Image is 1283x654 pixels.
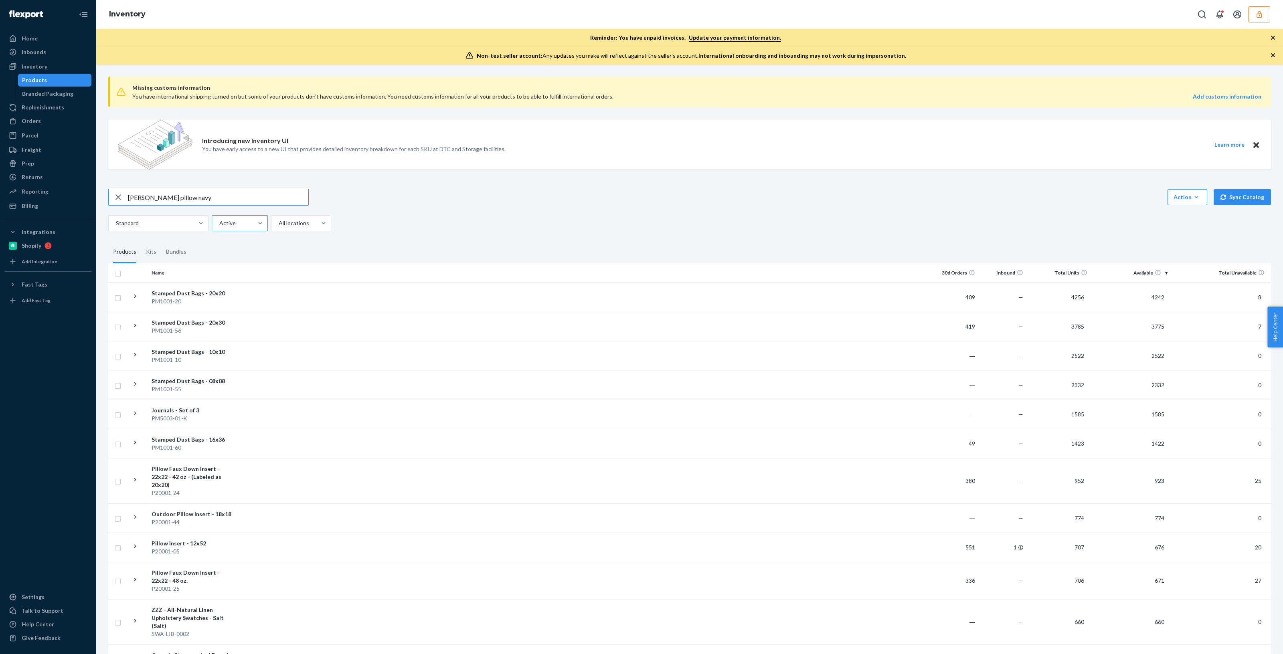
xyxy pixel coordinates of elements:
div: PM1001-60 [152,444,235,452]
button: Give Feedback [5,632,91,644]
div: P20001-25 [152,585,235,593]
td: 551 [930,533,978,562]
td: 380 [930,458,978,503]
span: — [1018,618,1023,625]
a: Reporting [5,185,91,198]
span: — [1018,477,1023,484]
th: Total Units [1026,263,1091,283]
th: Total Unavailable [1171,263,1271,283]
span: 7 [1255,323,1265,330]
span: 8 [1255,294,1265,301]
div: Outdoor Pillow Insert - 18x18 [152,510,235,518]
p: You have early access to a new UI that provides detailed inventory breakdown for each SKU at DTC ... [202,145,506,153]
div: Freight [22,146,41,154]
button: Close Navigation [75,6,91,22]
div: Inbounds [22,48,46,56]
span: — [1018,294,1023,301]
div: PM1001-56 [152,327,235,335]
div: Billing [22,202,38,210]
span: 2332 [1068,381,1087,388]
div: Action [1174,193,1201,201]
span: International onboarding and inbounding may not work during impersonation. [698,52,906,59]
input: Active [219,219,219,227]
div: Stamped Dust Bags - 20x20 [152,289,235,297]
span: 0 [1255,411,1265,418]
div: Add Integration [22,258,57,265]
div: ZZZ - All-Natural Linen Upholstery Swatches - Salt (Salt) [152,606,235,630]
div: Add Fast Tag [22,297,51,304]
a: Orders [5,115,91,127]
a: Shopify [5,239,91,252]
img: new-reports-banner-icon.82668bd98b6a51aee86340f2a7b77ae3.png [118,120,192,170]
div: Inventory [22,63,47,71]
button: Sync Catalog [1214,189,1271,205]
span: 25 [1252,477,1265,484]
button: Open notifications [1212,6,1228,22]
strong: Add customs information [1193,93,1261,100]
span: 0 [1255,440,1265,447]
span: 671 [1151,577,1168,584]
img: Flexport logo [9,10,43,18]
span: — [1018,515,1023,521]
input: All locations [278,219,279,227]
div: Shopify [22,242,41,250]
span: 0 [1255,381,1265,388]
button: Action [1168,189,1207,205]
span: — [1018,411,1023,418]
span: 1585 [1068,411,1087,418]
a: Billing [5,200,91,212]
span: 0 [1255,515,1265,521]
th: Inbound [978,263,1026,283]
td: 49 [930,429,978,458]
div: Fast Tags [22,281,47,289]
div: Settings [22,593,45,601]
button: Close [1251,140,1261,150]
div: Pillow Faux Down Insert - 22x22 - 42 oz - (Labeled as 20x20) [152,465,235,489]
span: 1422 [1148,440,1168,447]
div: Bundles [166,241,186,263]
div: Talk to Support [22,607,63,615]
div: Reporting [22,188,49,196]
span: 660 [1071,618,1087,625]
div: Stamped Dust Bags - 08x08 [152,377,235,385]
input: Search inventory by name or sku [128,189,308,205]
span: — [1018,381,1023,388]
input: Standard [115,219,116,227]
span: Missing customs information [132,83,1261,93]
div: Any updates you make will reflect against the seller's account. [477,52,906,60]
span: 27 [1252,577,1265,584]
p: Reminder: You have unpaid invoices. [590,34,781,42]
button: Learn more [1209,140,1249,150]
div: Pillow Faux Down Insert - 22x22 - 48 oz. [152,569,235,585]
span: 706 [1071,577,1087,584]
a: Products [18,74,92,87]
span: 3785 [1068,323,1087,330]
span: 707 [1071,544,1087,551]
a: Replenishments [5,101,91,114]
td: 336 [930,562,978,599]
td: ― [930,400,978,429]
a: Freight [5,143,91,156]
td: ― [930,599,978,644]
div: Journals - Set of 3 [152,406,235,414]
span: 4242 [1148,294,1168,301]
span: 20 [1252,544,1265,551]
div: Give Feedback [22,634,61,642]
div: P20001-05 [152,547,235,555]
span: 4256 [1068,294,1087,301]
div: Branded Packaging [22,90,73,98]
span: Non-test seller account: [477,52,542,59]
td: 1 [978,533,1026,562]
td: ― [930,370,978,400]
button: Open Search Box [1194,6,1210,22]
a: Inventory [5,60,91,73]
span: — [1018,440,1023,447]
div: Stamped Dust Bags - 10x10 [152,348,235,356]
div: PM5003-01-K [152,414,235,422]
div: Replenishments [22,103,64,111]
th: Available [1091,263,1171,283]
a: Settings [5,591,91,604]
ol: breadcrumbs [103,3,152,26]
span: 2522 [1068,352,1087,359]
span: 774 [1071,515,1087,521]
